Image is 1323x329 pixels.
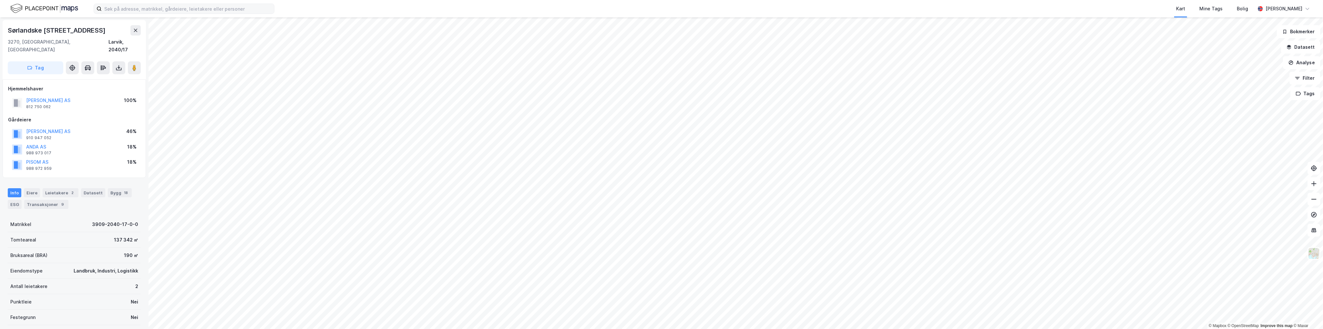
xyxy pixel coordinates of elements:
[126,128,137,135] div: 46%
[26,135,51,140] div: 910 947 052
[1290,87,1320,100] button: Tags
[135,283,138,290] div: 2
[59,201,66,208] div: 9
[1308,247,1320,260] img: Z
[26,166,52,171] div: 988 972 959
[10,252,47,259] div: Bruksareal (BRA)
[108,38,141,54] div: Larvik, 2040/17
[10,283,47,290] div: Antall leietakere
[10,3,78,14] img: logo.f888ab2527a4732fd821a326f86c7f29.svg
[10,221,31,228] div: Matrikkel
[131,314,138,321] div: Nei
[10,314,36,321] div: Festegrunn
[124,252,138,259] div: 190 ㎡
[8,61,63,74] button: Tag
[8,38,108,54] div: 3270, [GEOGRAPHIC_DATA], [GEOGRAPHIC_DATA]
[1291,298,1323,329] iframe: Chat Widget
[1291,298,1323,329] div: Kontrollprogram for chat
[124,97,137,104] div: 100%
[8,200,22,209] div: ESG
[74,267,138,275] div: Landbruk, Industri, Logistikk
[26,150,51,156] div: 988 973 017
[10,236,36,244] div: Tomteareal
[114,236,138,244] div: 137 342 ㎡
[24,188,40,197] div: Eiere
[127,158,137,166] div: 18%
[1277,25,1320,38] button: Bokmerker
[8,188,21,197] div: Info
[1228,324,1259,328] a: OpenStreetMap
[108,188,132,197] div: Bygg
[1266,5,1302,13] div: [PERSON_NAME]
[92,221,138,228] div: 3909-2040-17-0-0
[24,200,68,209] div: Transaksjoner
[81,188,105,197] div: Datasett
[1281,41,1320,54] button: Datasett
[123,190,129,196] div: 18
[1289,72,1320,85] button: Filter
[8,85,140,93] div: Hjemmelshaver
[1176,5,1185,13] div: Kart
[1261,324,1293,328] a: Improve this map
[1199,5,1223,13] div: Mine Tags
[1283,56,1320,69] button: Analyse
[131,298,138,306] div: Nei
[10,298,32,306] div: Punktleie
[43,188,78,197] div: Leietakere
[26,104,51,109] div: 812 750 062
[10,267,43,275] div: Eiendomstype
[8,25,107,36] div: Sørlandske [STREET_ADDRESS]
[8,116,140,124] div: Gårdeiere
[127,143,137,151] div: 18%
[69,190,76,196] div: 2
[1237,5,1248,13] div: Bolig
[102,4,274,14] input: Søk på adresse, matrikkel, gårdeiere, leietakere eller personer
[1209,324,1226,328] a: Mapbox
